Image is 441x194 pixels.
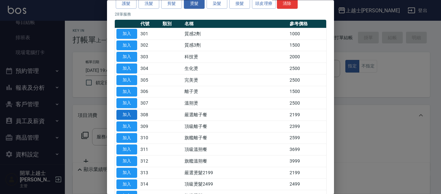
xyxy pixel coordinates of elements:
td: 旗艦離子餐 [183,132,288,144]
td: 311 [139,144,161,155]
td: 科技燙 [183,51,288,63]
td: 3699 [288,144,326,155]
td: 306 [139,86,161,98]
button: 加入 [116,75,137,85]
td: 303 [139,51,161,63]
td: 312 [139,155,161,167]
button: 加入 [116,121,137,131]
td: 2500 [288,63,326,74]
td: 完美燙 [183,74,288,86]
td: 1500 [288,40,326,51]
p: 28 筆服務 [115,11,326,17]
button: 加入 [116,179,137,189]
td: 2199 [288,109,326,121]
td: 頂級離子餐 [183,121,288,132]
td: 307 [139,97,161,109]
button: 加入 [116,40,137,51]
td: 質感2劑 [183,28,288,40]
td: 頂級溫朔餐 [183,144,288,155]
td: 生化燙 [183,63,288,74]
td: 2000 [288,51,326,63]
td: 2500 [288,74,326,86]
td: 1500 [288,86,326,98]
td: 1000 [288,28,326,40]
td: 離子燙 [183,86,288,98]
button: 加入 [116,64,137,74]
td: 2399 [288,121,326,132]
td: 310 [139,132,161,144]
td: 2500 [288,97,326,109]
button: 加入 [116,98,137,108]
button: 加入 [116,87,137,97]
td: 314 [139,179,161,190]
th: 類別 [161,20,183,28]
th: 名稱 [183,20,288,28]
td: 溫朔燙 [183,97,288,109]
td: 304 [139,63,161,74]
td: 旗艦溫朔餐 [183,155,288,167]
th: 參考價格 [288,20,326,28]
button: 加入 [116,133,137,143]
button: 加入 [116,168,137,178]
button: 加入 [116,52,137,62]
td: 2199 [288,167,326,179]
td: 302 [139,40,161,51]
button: 加入 [116,156,137,166]
td: 301 [139,28,161,40]
td: 308 [139,109,161,121]
td: 309 [139,121,161,132]
td: 3999 [288,155,326,167]
button: 加入 [116,29,137,39]
td: 嚴選離子餐 [183,109,288,121]
td: 質感3劑 [183,40,288,51]
td: 頂級燙髮2499 [183,179,288,190]
button: 加入 [116,145,137,155]
td: 2599 [288,132,326,144]
td: 嚴選燙髮2199 [183,167,288,179]
button: 加入 [116,110,137,120]
th: 代號 [139,20,161,28]
td: 305 [139,74,161,86]
td: 313 [139,167,161,179]
td: 2499 [288,179,326,190]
